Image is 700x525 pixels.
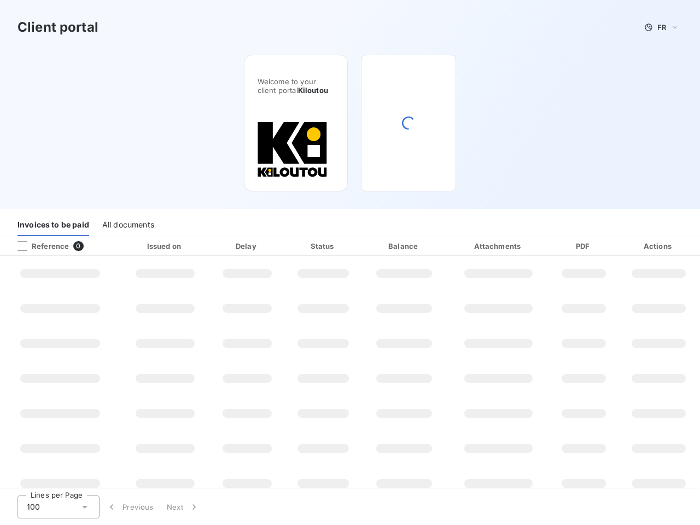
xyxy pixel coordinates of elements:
div: All documents [102,213,154,236]
button: Previous [100,495,160,518]
h3: Client portal [17,17,98,37]
span: 0 [73,241,83,251]
span: 100 [27,501,40,512]
button: Next [160,495,206,518]
div: Balance [364,241,445,252]
div: Reference [9,241,69,251]
div: Status [287,241,360,252]
div: Invoices to be paid [17,213,89,236]
div: Attachments [448,241,548,252]
div: Actions [620,241,698,252]
div: Delay [212,241,282,252]
img: Company logo [258,121,328,178]
span: Welcome to your client portal [258,77,334,95]
span: Kiloutou [298,86,328,95]
span: FR [657,23,666,32]
div: Issued on [122,241,208,252]
div: PDF [552,241,615,252]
